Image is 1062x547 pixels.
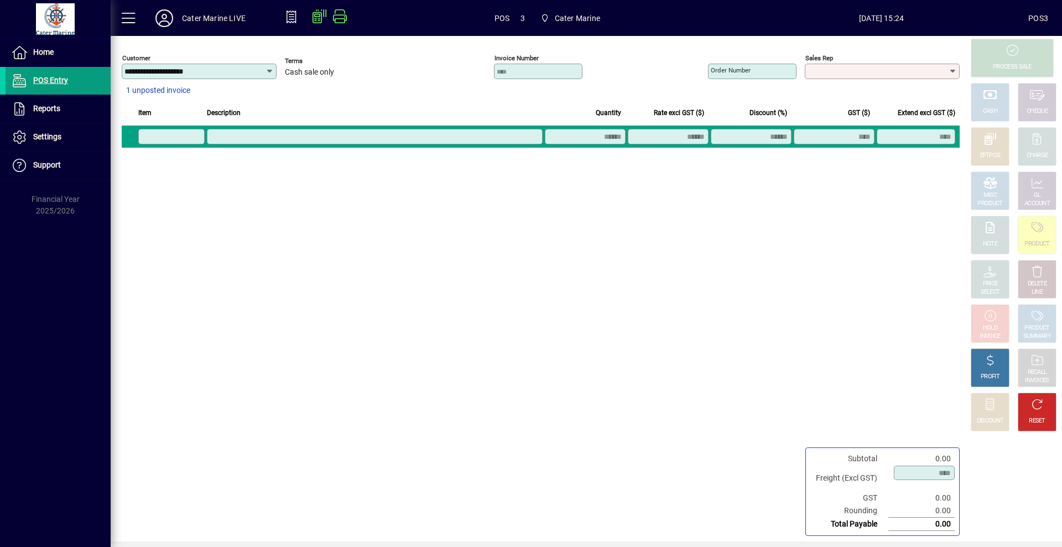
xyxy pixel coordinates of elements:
div: INVOICE [980,332,1000,341]
div: RECALL [1028,368,1047,377]
span: Rate excl GST ($) [654,107,704,119]
span: [DATE] 15:24 [735,9,1028,27]
div: PROFIT [981,373,999,381]
div: INVOICES [1025,377,1049,385]
div: PRICE [983,280,998,288]
span: 1 unposted invoice [126,85,190,96]
div: PRODUCT [1024,240,1049,248]
div: CHARGE [1027,152,1048,160]
td: 0.00 [888,518,955,531]
div: NOTE [983,240,997,248]
div: ACCOUNT [1024,200,1050,208]
td: 0.00 [888,492,955,504]
div: PRODUCT [977,200,1002,208]
span: Reports [33,104,60,113]
div: SELECT [981,288,1000,296]
span: Item [138,107,152,119]
div: EFTPOS [980,152,1001,160]
div: LINE [1032,288,1043,296]
div: MISC [983,191,997,200]
mat-label: Customer [122,54,150,62]
td: Freight (Excl GST) [810,465,888,492]
td: Total Payable [810,518,888,531]
mat-label: Invoice number [494,54,539,62]
mat-label: Sales rep [805,54,833,62]
div: PROCESS SALE [993,63,1032,71]
div: PRODUCT [1024,324,1049,332]
div: RESET [1029,417,1045,425]
td: 0.00 [888,504,955,518]
div: Cater Marine LIVE [182,9,246,27]
div: DELETE [1028,280,1047,288]
div: DISCOUNT [977,417,1003,425]
mat-label: Order number [711,66,751,74]
span: Settings [33,132,61,141]
a: Reports [6,95,111,123]
div: CHEQUE [1027,107,1048,116]
span: Support [33,160,61,169]
button: 1 unposted invoice [122,81,195,101]
a: Support [6,152,111,179]
span: Cater Marine [555,9,600,27]
span: 3 [520,9,525,27]
div: SUMMARY [1023,332,1051,341]
div: CASH [983,107,997,116]
button: Profile [147,8,182,28]
td: 0.00 [888,452,955,465]
div: HOLD [983,324,997,332]
span: Extend excl GST ($) [898,107,955,119]
span: Home [33,48,54,56]
span: POS [494,9,510,27]
span: Discount (%) [749,107,787,119]
div: GL [1034,191,1041,200]
span: GST ($) [848,107,870,119]
span: Description [207,107,241,119]
span: POS Entry [33,76,68,85]
span: Cater Marine [536,8,605,28]
span: Quantity [596,107,621,119]
td: GST [810,492,888,504]
td: Subtotal [810,452,888,465]
span: Terms [285,58,351,65]
td: Rounding [810,504,888,518]
a: Home [6,39,111,66]
a: Settings [6,123,111,151]
div: POS3 [1028,9,1048,27]
span: Cash sale only [285,68,334,77]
